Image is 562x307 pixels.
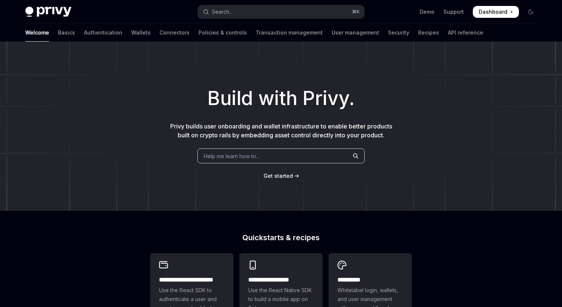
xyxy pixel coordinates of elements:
[204,152,260,160] span: Help me learn how to…
[479,8,507,16] span: Dashboard
[388,24,409,42] a: Security
[256,24,323,42] a: Transaction management
[418,24,439,42] a: Recipes
[525,6,537,18] button: Toggle dark mode
[198,24,247,42] a: Policies & controls
[473,6,519,18] a: Dashboard
[264,173,293,179] span: Get started
[131,24,151,42] a: Wallets
[84,24,122,42] a: Authentication
[170,123,392,139] span: Privy builds user onboarding and wallet infrastructure to enable better products built on crypto ...
[150,234,412,241] h2: Quickstarts & recipes
[159,24,190,42] a: Connectors
[12,84,550,113] h1: Build with Privy.
[332,24,379,42] a: User management
[352,9,360,15] span: ⌘ K
[25,7,71,17] img: dark logo
[443,8,464,16] a: Support
[264,172,293,180] a: Get started
[420,8,435,16] a: Demo
[198,5,364,19] button: Open search
[58,24,75,42] a: Basics
[25,24,49,42] a: Welcome
[212,7,233,16] div: Search...
[448,24,483,42] a: API reference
